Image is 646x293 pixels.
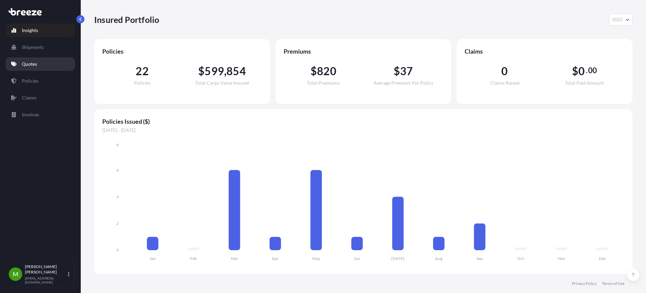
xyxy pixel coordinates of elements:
[572,281,597,286] a: Privacy Policy
[116,221,119,226] tspan: 2
[102,117,624,125] span: Policies Issued ($)
[517,256,524,261] tspan: Oct
[609,13,633,26] button: Year Selector
[231,256,238,261] tspan: Mar
[116,194,119,199] tspan: 4
[226,66,246,77] span: 854
[195,81,249,85] span: Total Cargo Value Insured
[13,271,19,277] span: M
[25,276,67,284] p: [EMAIL_ADDRESS][DOMAIN_NAME]
[6,24,75,37] a: Insights
[565,81,604,85] span: Total Paid Amount
[284,47,443,55] span: Premiums
[25,264,67,275] p: [PERSON_NAME] [PERSON_NAME]
[612,16,623,23] span: 2025
[558,256,566,261] tspan: Nov
[116,168,119,173] tspan: 6
[22,78,38,84] p: Policies
[307,81,340,85] span: Total Premiums
[116,247,119,253] tspan: 0
[586,68,587,73] span: .
[102,127,624,134] span: [DATE] - [DATE]
[6,74,75,88] a: Policies
[394,66,400,77] span: $
[6,91,75,105] a: Claims
[373,81,433,85] span: Average Premium Per Policy
[311,66,317,77] span: $
[465,47,624,55] span: Claims
[198,66,205,77] span: $
[22,111,39,118] p: Invoices
[224,66,226,77] span: ,
[22,94,36,101] p: Claims
[588,68,597,73] span: 00
[22,61,37,67] p: Quotes
[391,256,404,261] tspan: [DATE]
[317,66,336,77] span: 820
[22,44,44,51] p: Shipments
[572,66,578,77] span: $
[94,14,159,25] p: Insured Portfolio
[22,27,38,34] p: Insights
[134,81,150,85] span: Policies
[150,256,156,261] tspan: Jan
[102,47,262,55] span: Policies
[501,66,508,77] span: 0
[599,256,606,261] tspan: Dec
[312,256,320,261] tspan: May
[136,66,148,77] span: 22
[578,66,585,77] span: 0
[205,66,224,77] span: 599
[116,142,119,147] tspan: 8
[400,66,413,77] span: 37
[490,81,519,85] span: Claims Raised
[6,40,75,54] a: Shipments
[435,256,443,261] tspan: Aug
[602,281,624,286] a: Terms of Use
[6,108,75,121] a: Invoices
[354,256,360,261] tspan: Jun
[6,57,75,71] a: Quotes
[272,256,279,261] tspan: Apr
[476,256,483,261] tspan: Sep
[190,256,197,261] tspan: Feb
